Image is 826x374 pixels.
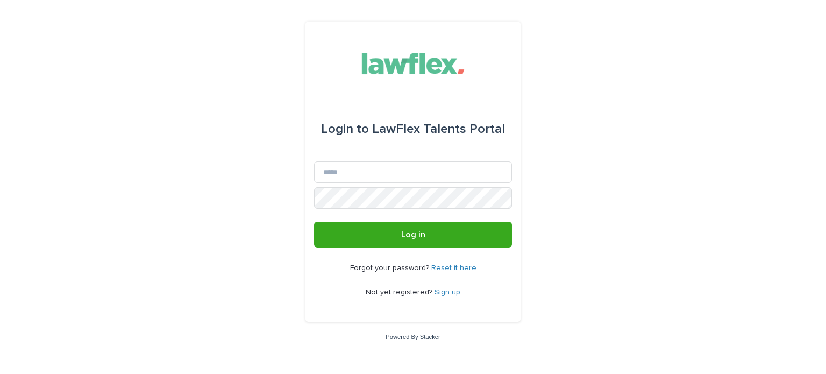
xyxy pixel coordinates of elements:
a: Powered By Stacker [386,334,440,340]
span: Not yet registered? [366,288,435,296]
span: Login to [321,123,369,136]
a: Sign up [435,288,460,296]
a: Reset it here [431,264,476,272]
img: Gnvw4qrBSHOAfo8VMhG6 [353,47,474,80]
span: Forgot your password? [350,264,431,272]
div: LawFlex Talents Portal [321,114,505,144]
span: Log in [401,230,425,239]
button: Log in [314,222,512,248]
